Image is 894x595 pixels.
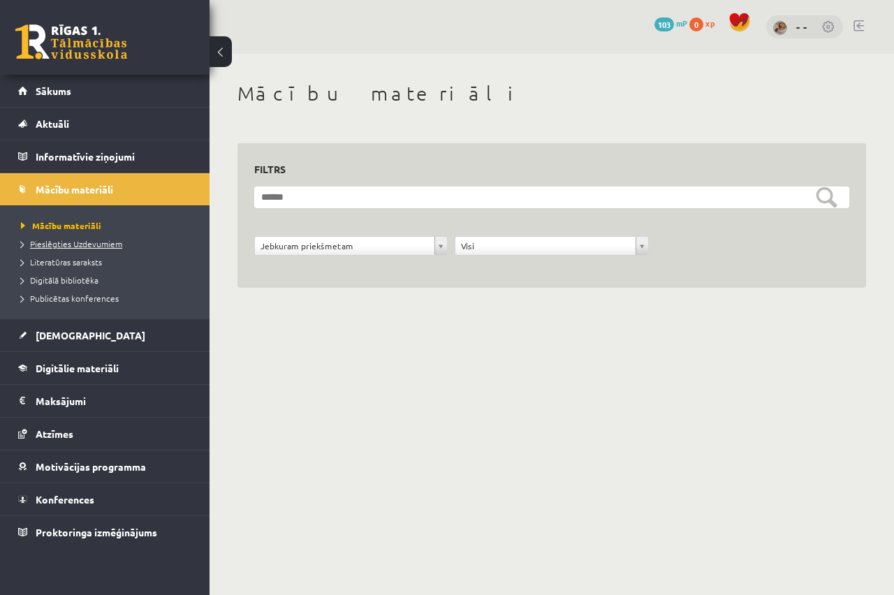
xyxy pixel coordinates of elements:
span: 0 [689,17,703,31]
a: Informatīvie ziņojumi [18,140,192,172]
a: Publicētas konferences [21,292,196,304]
a: Atzīmes [18,418,192,450]
span: Aktuāli [36,117,69,130]
span: Proktoringa izmēģinājums [36,526,157,538]
a: Mācību materiāli [21,219,196,232]
a: Mācību materiāli [18,173,192,205]
span: Konferences [36,493,94,506]
a: Digitālie materiāli [18,352,192,384]
a: [DEMOGRAPHIC_DATA] [18,319,192,351]
a: Rīgas 1. Tālmācības vidusskola [15,24,127,59]
span: [DEMOGRAPHIC_DATA] [36,329,145,341]
span: mP [676,17,687,29]
span: Mācību materiāli [21,220,101,231]
span: Literatūras saraksts [21,256,102,267]
a: Proktoringa izmēģinājums [18,516,192,548]
a: - - [796,20,807,34]
a: Konferences [18,483,192,515]
a: Visi [455,237,647,255]
span: Sākums [36,85,71,97]
a: Jebkuram priekšmetam [255,237,447,255]
a: 0 xp [689,17,721,29]
span: Atzīmes [36,427,73,440]
span: Publicētas konferences [21,293,119,304]
span: Mācību materiāli [36,183,113,196]
span: Visi [461,237,629,255]
span: Jebkuram priekšmetam [261,237,429,255]
a: Maksājumi [18,385,192,417]
a: Motivācijas programma [18,450,192,483]
span: 103 [654,17,674,31]
a: Sākums [18,75,192,107]
h1: Mācību materiāli [237,82,866,105]
span: Pieslēgties Uzdevumiem [21,238,122,249]
a: Aktuāli [18,108,192,140]
legend: Maksājumi [36,385,192,417]
span: Digitālie materiāli [36,362,119,374]
h3: Filtrs [254,160,833,179]
span: Motivācijas programma [36,460,146,473]
legend: Informatīvie ziņojumi [36,140,192,172]
a: 103 mP [654,17,687,29]
a: Literatūras saraksts [21,256,196,268]
span: xp [705,17,715,29]
span: Digitālā bibliotēka [21,274,98,286]
a: Digitālā bibliotēka [21,274,196,286]
a: Pieslēgties Uzdevumiem [21,237,196,250]
img: - - [773,21,787,35]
